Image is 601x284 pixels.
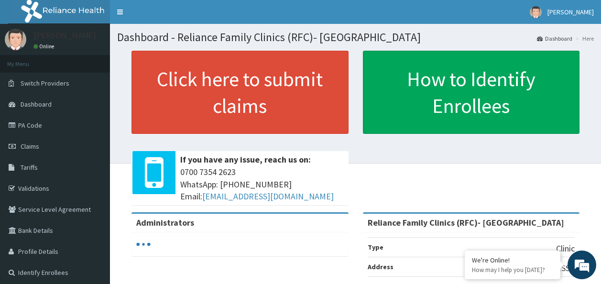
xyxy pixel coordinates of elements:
img: User Image [5,29,26,50]
div: We're Online! [472,256,553,264]
span: Claims [21,142,39,151]
b: Type [368,243,383,251]
li: Here [573,34,594,43]
a: Online [33,43,56,50]
b: Administrators [136,217,194,228]
img: User Image [530,6,542,18]
a: Dashboard [537,34,572,43]
b: Address [368,262,393,271]
svg: audio-loading [136,237,151,251]
h1: Dashboard - Reliance Family Clinics (RFC)- [GEOGRAPHIC_DATA] [117,31,594,44]
strong: Reliance Family Clinics (RFC)- [GEOGRAPHIC_DATA] [368,217,564,228]
p: Clinic [556,242,575,255]
a: Click here to submit claims [131,51,349,134]
span: Tariffs [21,163,38,172]
span: [PERSON_NAME] [547,8,594,16]
a: How to Identify Enrollees [363,51,580,134]
b: If you have any issue, reach us on: [180,154,311,165]
span: 0700 7354 2623 WhatsApp: [PHONE_NUMBER] Email: [180,166,344,203]
p: How may I help you today? [472,266,553,274]
span: Dashboard [21,100,52,109]
a: [EMAIL_ADDRESS][DOMAIN_NAME] [202,191,334,202]
span: Switch Providers [21,79,69,87]
p: [PERSON_NAME] [33,31,96,40]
